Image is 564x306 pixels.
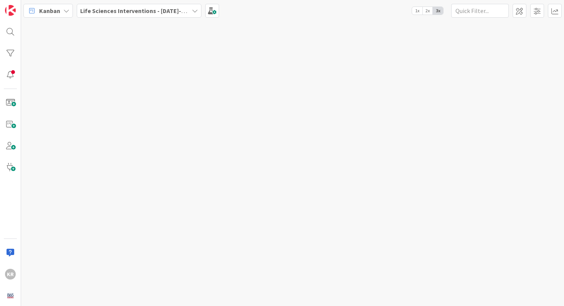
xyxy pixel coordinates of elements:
span: 2x [422,7,433,15]
div: KR [5,269,16,280]
b: Life Sciences Interventions - [DATE]-[DATE] [80,7,199,15]
input: Quick Filter... [451,4,509,18]
span: Kanban [39,6,60,15]
span: 1x [412,7,422,15]
img: avatar [5,290,16,301]
span: 3x [433,7,443,15]
img: Visit kanbanzone.com [5,5,16,16]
